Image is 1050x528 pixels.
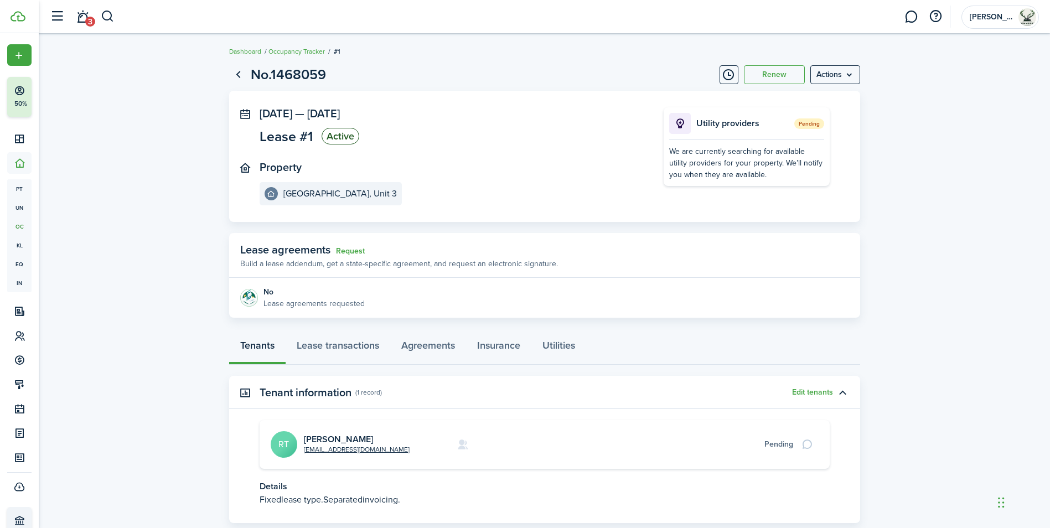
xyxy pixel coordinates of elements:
button: Open menu [7,44,32,66]
panel-main-subtitle: (1 record) [355,387,382,397]
img: TenantCloud [11,11,25,22]
panel-main-title: Property [260,161,302,174]
a: Utilities [531,332,586,365]
button: Renew [744,65,805,84]
button: Open menu [810,65,860,84]
a: oc [7,217,32,236]
span: [DATE] [307,105,340,122]
span: invoicing. [363,493,400,506]
a: Occupancy Tracker [268,46,325,56]
panel-main-title: Tenant information [260,386,351,399]
span: Lease agreements [240,241,330,258]
a: Request [336,247,365,256]
div: Drag [998,486,1005,519]
iframe: Chat Widget [866,408,1050,528]
a: Insurance [466,332,531,365]
p: Fixed Separated [260,493,830,506]
span: Pending [794,118,824,129]
p: Details [260,480,830,493]
span: — [295,105,304,122]
img: Sommerer Enterprises Property Management LLC [1018,8,1036,26]
div: Pending [764,438,793,450]
span: 3 [85,17,95,27]
div: No [263,286,365,298]
button: Timeline [720,65,738,84]
a: Notifications [72,3,93,31]
a: Messaging [901,3,922,31]
div: We are currently searching for available utility providers for your property. We’ll notify you wh... [669,146,824,180]
button: Open resource center [926,7,945,26]
a: [PERSON_NAME] [304,433,373,446]
a: Agreements [390,332,466,365]
button: Search [101,7,115,26]
h1: No.1468059 [251,64,326,85]
menu-btn: Actions [810,65,860,84]
avatar-text: RT [271,431,297,458]
a: Dashboard [229,46,261,56]
a: un [7,198,32,217]
button: Edit tenants [792,388,833,397]
status: Active [322,128,359,144]
a: [EMAIL_ADDRESS][DOMAIN_NAME] [304,444,410,454]
img: Agreement e-sign [240,289,258,307]
button: Toggle accordion [833,383,852,402]
a: pt [7,179,32,198]
e-details-info-title: [GEOGRAPHIC_DATA], Unit 3 [283,189,397,199]
a: Go back [229,65,248,84]
button: 50% [7,77,99,117]
span: Sommerer Enterprises Property Management LLC [970,13,1014,21]
span: Lease #1 [260,130,313,143]
a: kl [7,236,32,255]
a: eq [7,255,32,273]
a: Lease transactions [286,332,390,365]
button: Open sidebar [46,6,68,27]
span: lease type. [281,493,323,506]
panel-main-body: Toggle accordion [229,420,860,523]
a: in [7,273,32,292]
span: [DATE] [260,105,292,122]
span: #1 [334,46,340,56]
p: 50% [14,99,28,108]
p: Lease agreements requested [263,298,365,309]
p: Utility providers [696,117,792,130]
p: Build a lease addendum, get a state-specific agreement, and request an electronic signature. [240,258,558,270]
